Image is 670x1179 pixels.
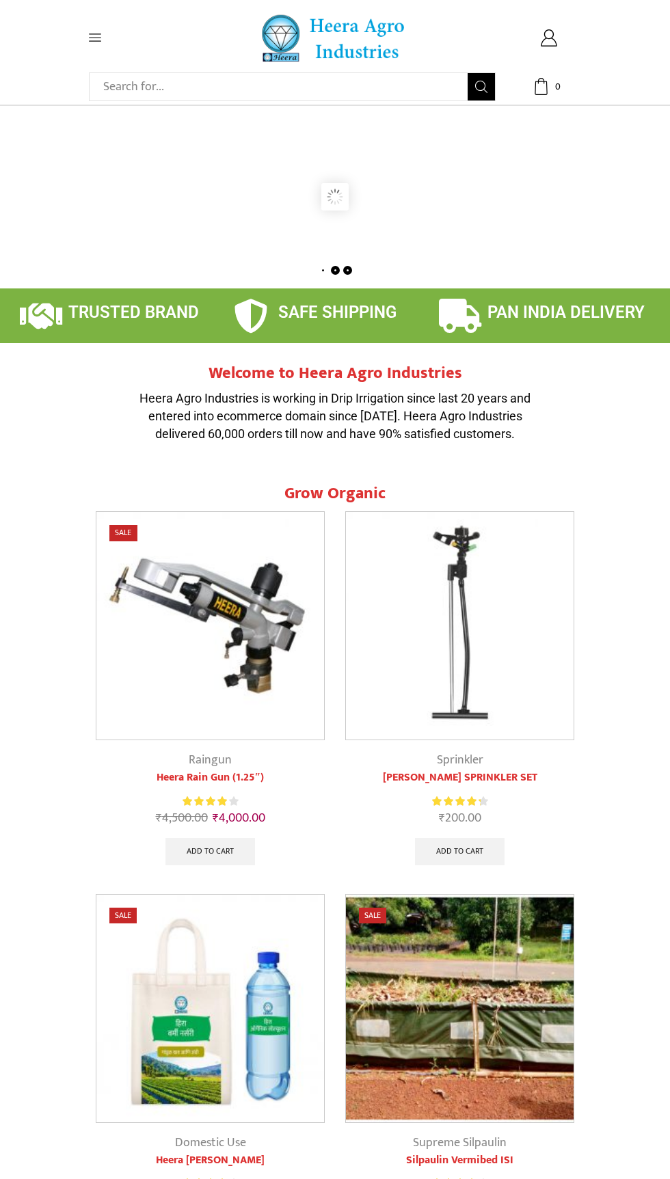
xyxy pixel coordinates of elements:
[345,770,574,786] a: [PERSON_NAME] SPRINKLER SET
[359,908,386,923] span: Sale
[96,895,324,1122] img: Heera Vermi Nursery
[437,750,483,770] a: Sprinkler
[413,1133,507,1153] a: Supreme Silpaulin
[439,808,445,828] span: ₹
[213,808,265,828] bdi: 4,000.00
[130,364,540,383] h2: Welcome to Heera Agro Industries
[346,512,574,740] img: Impact Mini Sprinkler
[183,794,238,809] div: Rated 4.00 out of 5
[96,1152,325,1169] a: Heera [PERSON_NAME]
[516,78,581,95] a: 0
[165,838,255,865] a: Add to cart: “Heera Rain Gun (1.25")”
[109,525,137,541] span: Sale
[213,808,219,828] span: ₹
[284,480,386,507] span: Grow Organic
[68,303,199,322] span: TRUSTED BRAND
[156,808,208,828] bdi: 4,500.00
[439,808,481,828] bdi: 200.00
[109,908,137,923] span: Sale
[487,303,645,322] span: PAN INDIA DELIVERY
[345,1152,574,1169] a: Silpaulin Vermibed ISI
[346,895,574,1122] img: Silpaulin Vermibed ISI
[96,73,468,100] input: Search for...
[550,80,564,94] span: 0
[468,73,495,100] button: Search button
[175,1133,246,1153] a: Domestic Use
[183,794,227,809] span: Rated out of 5
[96,512,324,740] img: Heera Raingun 1.50
[189,750,232,770] a: Raingun
[432,794,487,809] div: Rated 4.37 out of 5
[96,770,325,786] a: Heera Rain Gun (1.25″)
[432,794,481,809] span: Rated out of 5
[130,390,540,442] p: Heera Agro Industries is working in Drip Irrigation since last 20 years and entered into ecommerc...
[156,808,162,828] span: ₹
[415,838,505,865] a: Add to cart: “HEERA VARSHA SPRINKLER SET”
[278,303,397,322] span: SAFE SHIPPING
